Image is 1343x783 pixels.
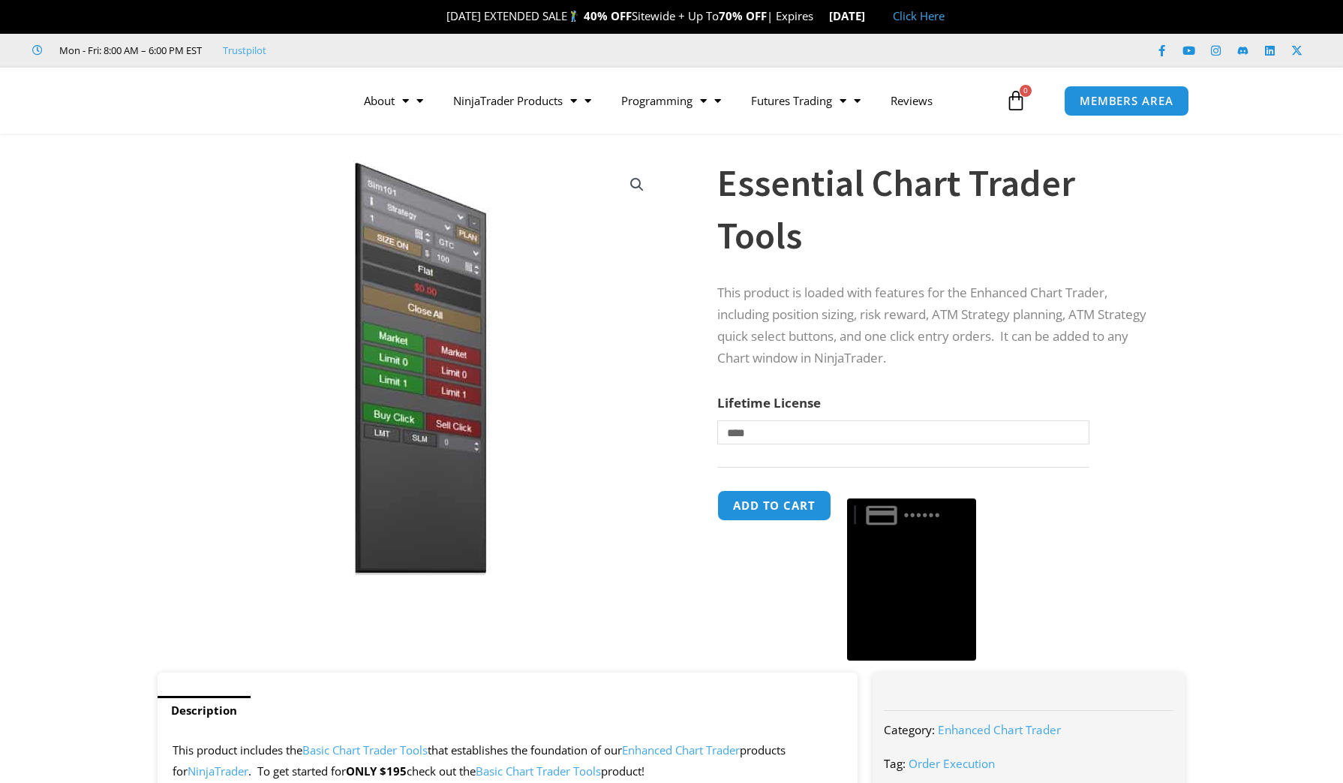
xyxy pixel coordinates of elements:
[717,157,1155,262] h1: Essential Chart Trader Tools
[158,696,251,725] a: Description
[903,507,941,523] text: ••••••
[134,74,296,128] img: LogoAI | Affordable Indicators – NinjaTrader
[302,742,428,757] a: Basic Chart Trader Tools
[223,41,266,59] a: Trustpilot
[717,452,741,462] a: Clear options
[346,763,407,778] strong: ONLY $195
[844,488,979,489] iframe: Secure payment input frame
[814,11,825,22] img: ⌛
[434,11,446,22] img: 🎉
[884,756,906,771] span: Tag:
[884,722,935,737] span: Category:
[431,8,828,23] span: [DATE] EXTENDED SALE Sitewide + Up To | Expires
[717,394,821,411] label: Lifetime License
[179,160,662,575] img: Essential Chart Trader Tools
[909,756,995,771] a: Order Execution
[847,498,976,661] button: Buy with GPay
[56,41,202,59] span: Mon - Fri: 8:00 AM – 6:00 PM EST
[829,8,878,23] strong: [DATE]
[938,722,1061,737] a: Enhanced Chart Trader
[866,11,877,22] img: 🏭
[717,282,1155,369] p: This product is loaded with features for the Enhanced Chart Trader, including position sizing, ri...
[606,83,736,118] a: Programming
[717,490,831,521] button: Add to cart
[438,83,606,118] a: NinjaTrader Products
[983,79,1049,122] a: 0
[622,742,740,757] a: Enhanced Chart Trader
[349,83,438,118] a: About
[188,763,248,778] a: NinjaTrader
[1080,95,1173,107] span: MEMBERS AREA
[1020,85,1032,97] span: 0
[1064,86,1189,116] a: MEMBERS AREA
[736,83,876,118] a: Futures Trading
[876,83,948,118] a: Reviews
[623,171,650,198] a: View full-screen image gallery
[476,763,601,778] a: Basic Chart Trader Tools
[893,8,945,23] a: Click Here
[407,763,644,778] span: check out the product!
[349,83,1002,118] nav: Menu
[173,740,843,782] p: This product includes the that establishes the foundation of our products for . To get started for
[719,8,767,23] strong: 70% OFF
[568,11,579,22] img: 🏌️‍♂️
[584,8,632,23] strong: 40% OFF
